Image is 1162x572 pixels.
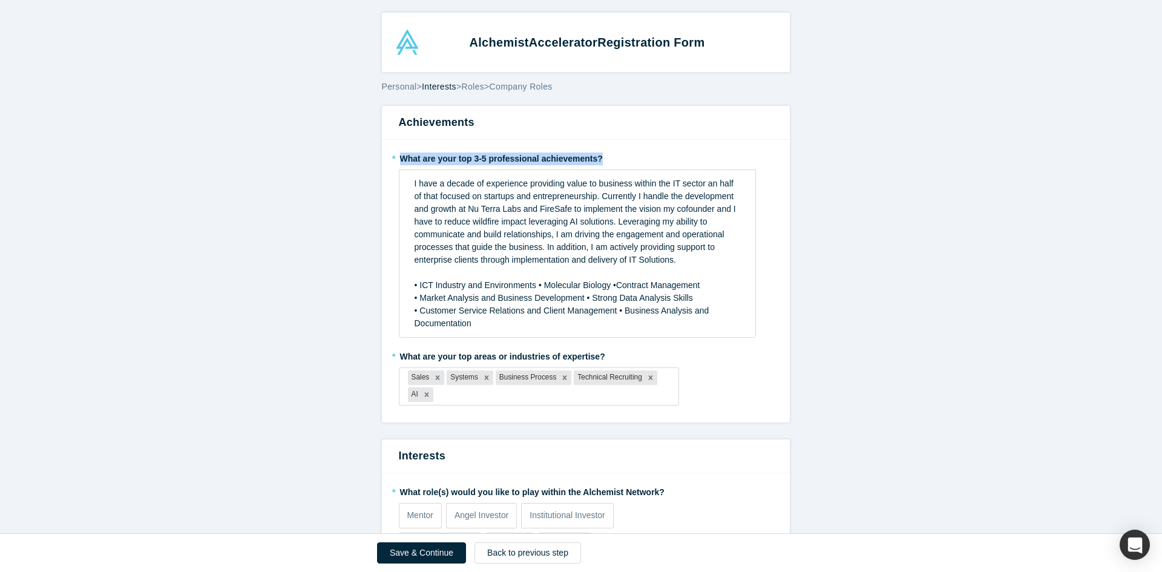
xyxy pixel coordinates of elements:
label: What role(s) would you like to play within the Alchemist Network? [399,482,773,499]
h3: Interests [399,448,773,464]
strong: Alchemist Registration Form [470,36,705,49]
span: Roles [461,82,484,91]
span: • ICT Industry and Environments • Molecular Biology •Contract Management [415,280,700,290]
div: Remove Technical Recruiting [644,370,657,385]
button: Save & Continue [377,542,466,564]
div: rdw-editor [407,174,748,334]
p: Mentor [407,509,433,522]
img: Alchemist Accelerator Logo [395,30,420,55]
span: I have a decade of experience providing value to business within the IT sector an half of that fo... [415,179,738,265]
div: Remove Sales [431,370,444,385]
p: Institutional Investor [530,509,605,522]
div: Sales [408,370,432,385]
div: Remove AI [420,387,433,402]
p: Angel Investor [455,509,509,522]
div: Remove Business Process [558,370,571,385]
div: AI [408,387,420,402]
div: Systems [447,370,480,385]
div: Business Process [496,370,559,385]
button: Back to previous step [474,542,581,564]
span: • Market Analysis and Business Development • Strong Data Analysis Skills [415,293,693,303]
label: What are your top 3-5 professional achievements? [399,148,773,165]
div: Remove Systems [480,370,493,385]
div: rdw-wrapper [399,169,756,338]
div: Technical Recruiting [574,370,643,385]
span: • Customer Service Relations and Client Management • Business Analysis and Documentation [415,306,712,328]
label: What are your top areas or industries of expertise? [399,346,773,363]
span: Personal [382,82,417,91]
span: Interests [422,82,456,91]
span: Accelerator [529,36,597,49]
div: > > > [382,81,790,93]
span: Company Roles [490,82,553,91]
h3: Achievements [399,114,773,131]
